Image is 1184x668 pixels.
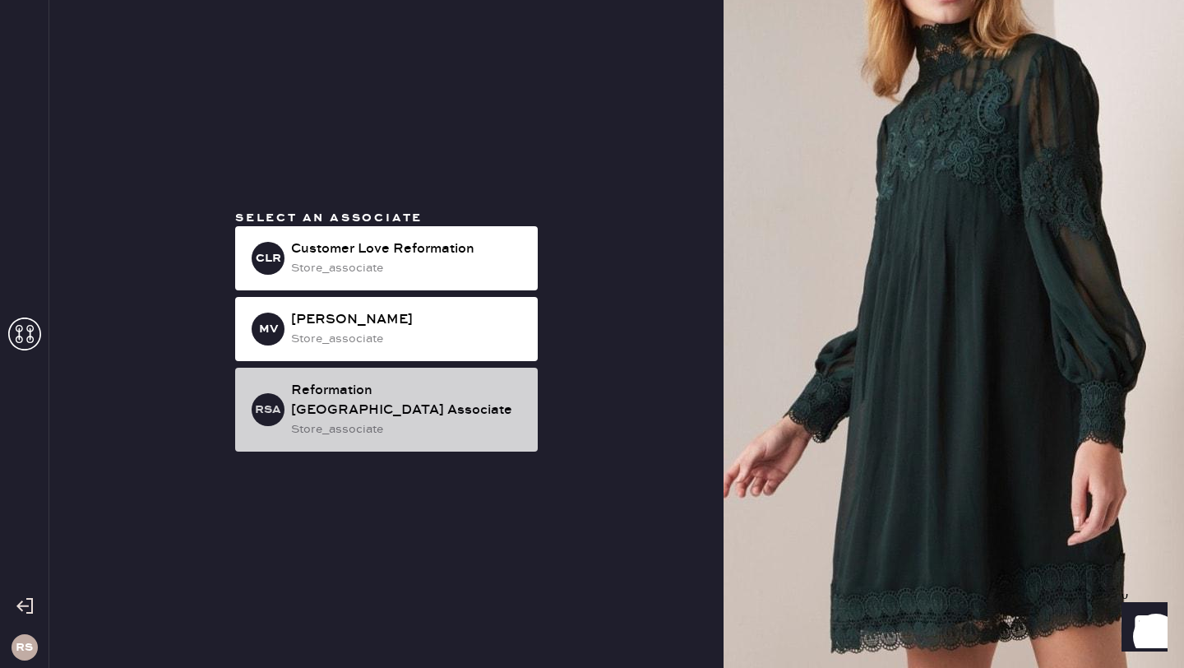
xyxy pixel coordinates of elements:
[1106,594,1177,665] iframe: Front Chat
[291,330,525,348] div: store_associate
[291,381,525,420] div: Reformation [GEOGRAPHIC_DATA] Associate
[256,253,281,264] h3: CLR
[259,323,278,335] h3: MV
[291,239,525,259] div: Customer Love Reformation
[291,310,525,330] div: [PERSON_NAME]
[16,642,33,653] h3: RS
[291,259,525,277] div: store_associate
[255,404,281,415] h3: RSA
[235,211,423,225] span: Select an associate
[291,420,525,438] div: store_associate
